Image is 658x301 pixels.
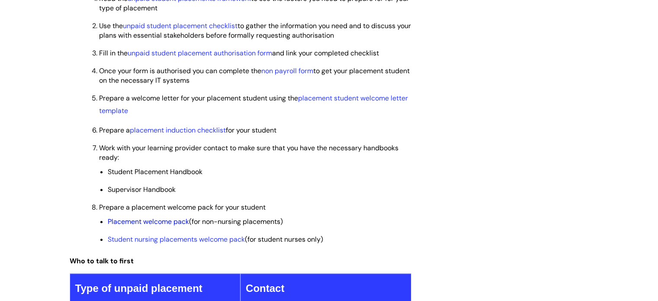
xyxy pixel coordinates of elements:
span: Prepare a for your student [99,126,276,135]
a: non payroll form [261,66,313,75]
span: Supervisor Handbook [108,185,176,194]
span: Fill in the [99,49,379,58]
span: Once your form is authorised you can complete the to get your placement student on the necessary ... [99,66,410,85]
a: Placement welcome pack [108,217,189,226]
span: Use the to gather the information you need and to discuss your plans with essential stakeholders ... [99,21,411,40]
a: unpaid student placement checklist [123,21,238,30]
span: Work with your learning provider contact to make sure that you have the necessary handbooks ready: [99,143,398,162]
span: (for student nurses only) [108,235,323,244]
strong: Contact [246,282,284,294]
a: placement induction checklist [130,126,226,135]
span: Student Placement Handbook [108,167,202,176]
span: Prepare a welcome letter for your placement student using the [99,94,408,115]
a: unpaid student placement authorisation form [128,49,272,58]
span: Prepare a placement welcome pack for your student [99,203,266,212]
span: and link your completed checklist [128,49,379,58]
a: Student nursing placements welcome pack [108,235,245,244]
a: placement student welcome letter template [99,94,408,115]
span: Who to talk to first [70,256,134,265]
strong: Type of unpaid placement [75,282,202,294]
span: (for non-nursing placements) [108,217,283,226]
